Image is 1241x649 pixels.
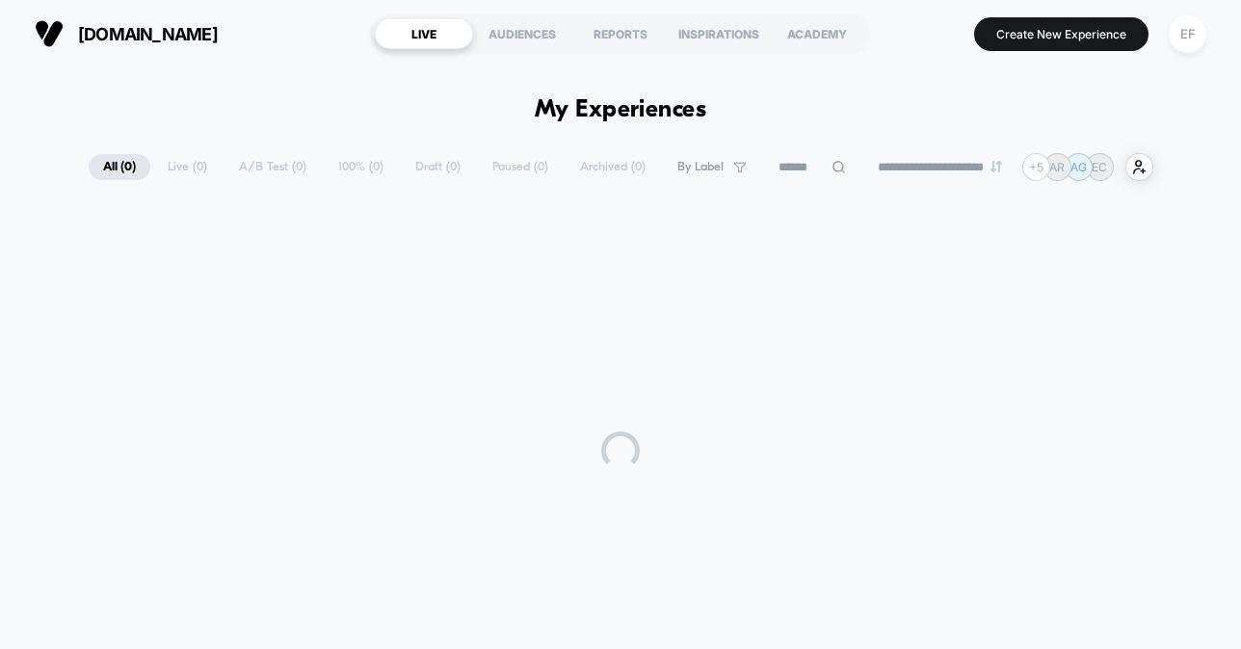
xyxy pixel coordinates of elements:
[535,96,707,124] h1: My Experiences
[473,18,571,49] div: AUDIENCES
[1070,160,1087,174] p: AG
[974,17,1149,51] button: Create New Experience
[1163,14,1212,54] button: EF
[677,160,724,174] span: By Label
[670,18,768,49] div: INSPIRATIONS
[375,18,473,49] div: LIVE
[571,18,670,49] div: REPORTS
[1022,153,1050,181] div: + 5
[78,24,218,44] span: [DOMAIN_NAME]
[990,161,1002,172] img: end
[1169,15,1206,53] div: EF
[89,154,150,180] span: All ( 0 )
[1092,160,1107,174] p: EC
[35,19,64,48] img: Visually logo
[1049,160,1065,174] p: AR
[768,18,866,49] div: ACADEMY
[29,18,224,49] button: [DOMAIN_NAME]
